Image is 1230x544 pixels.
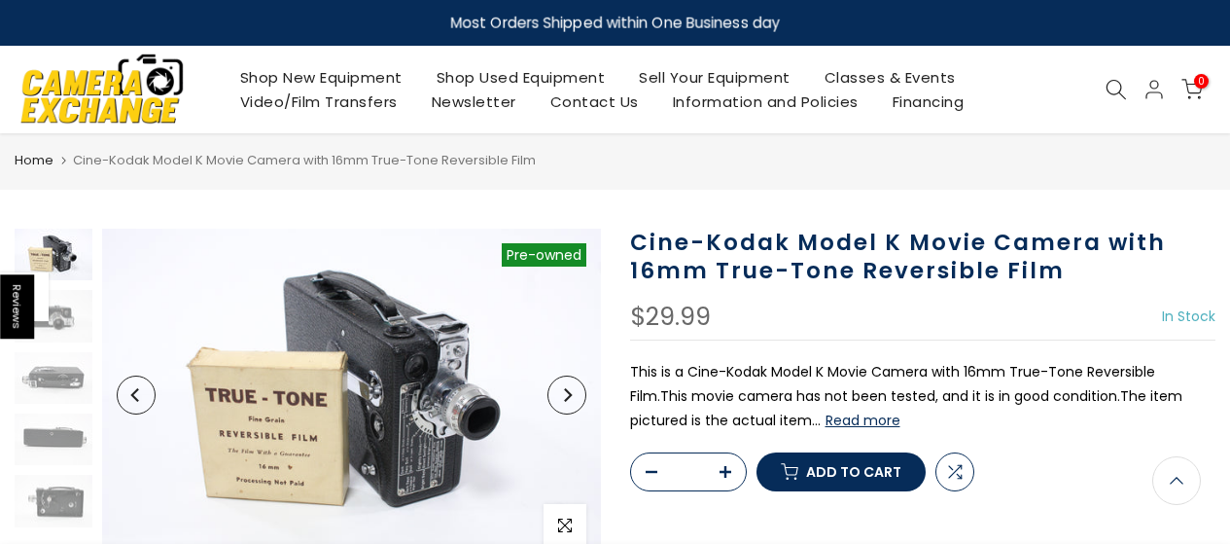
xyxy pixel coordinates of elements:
[419,65,622,90] a: Shop Used Equipment
[630,360,1216,434] p: This is a Cine-Kodak Model K Movie Camera with 16mm True-Tone Reversible Film.This movie camera h...
[533,90,655,114] a: Contact Us
[756,453,926,491] button: Add to cart
[223,65,419,90] a: Shop New Equipment
[826,412,900,429] button: Read more
[1181,79,1203,100] a: 0
[1152,456,1201,505] a: Back to the top
[806,465,901,479] span: Add to cart
[1194,74,1209,89] span: 0
[655,90,875,114] a: Information and Policies
[807,65,972,90] a: Classes & Events
[875,90,981,114] a: Financing
[547,376,586,415] button: Next
[223,90,414,114] a: Video/Film Transfers
[73,151,536,169] span: Cine-Kodak Model K Movie Camera with 16mm True-Tone Reversible Film
[414,90,533,114] a: Newsletter
[451,13,780,33] strong: Most Orders Shipped within One Business day
[630,305,711,330] div: $29.99
[1162,307,1215,326] span: In Stock
[630,229,1216,285] h1: Cine-Kodak Model K Movie Camera with 16mm True-Tone Reversible Film
[117,376,156,415] button: Previous
[622,65,808,90] a: Sell Your Equipment
[15,151,53,170] a: Home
